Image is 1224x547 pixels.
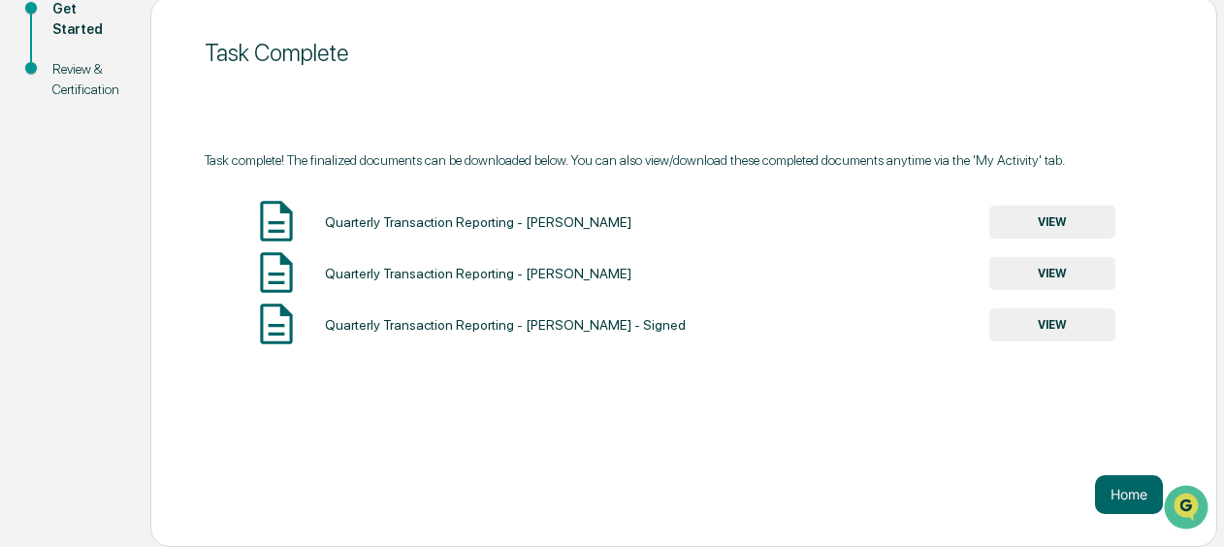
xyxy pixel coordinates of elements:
div: Task complete! The finalized documents can be downloaded below. You can also view/download these ... [205,152,1163,168]
span: Pylon [193,328,235,342]
img: Document Icon [252,248,301,297]
img: 1746055101610-c473b297-6a78-478c-a979-82029cc54cd1 [19,147,54,182]
div: 🔎 [19,282,35,298]
img: Document Icon [252,197,301,245]
button: Start new chat [330,153,353,177]
div: Task Complete [205,39,1163,67]
a: Powered byPylon [137,327,235,342]
div: 🗄️ [141,245,156,261]
div: 🖐️ [19,245,35,261]
div: Review & Certification [52,59,119,100]
button: VIEW [989,257,1115,290]
div: Quarterly Transaction Reporting - [PERSON_NAME] - Signed [325,317,686,333]
span: Attestations [160,243,241,263]
p: How can we help? [19,40,353,71]
span: Data Lookup [39,280,122,300]
span: Preclearance [39,243,125,263]
a: 🖐️Preclearance [12,236,133,271]
img: Document Icon [252,300,301,348]
button: VIEW [989,308,1115,341]
button: VIEW [989,206,1115,239]
a: 🗄️Attestations [133,236,248,271]
button: Home [1095,475,1163,514]
div: Start new chat [66,147,318,167]
div: Quarterly Transaction Reporting - [PERSON_NAME] [325,266,631,281]
div: We're available if you need us! [66,167,245,182]
div: Quarterly Transaction Reporting - [PERSON_NAME] [325,214,631,230]
iframe: Open customer support [1162,483,1214,535]
a: 🔎Data Lookup [12,273,130,307]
